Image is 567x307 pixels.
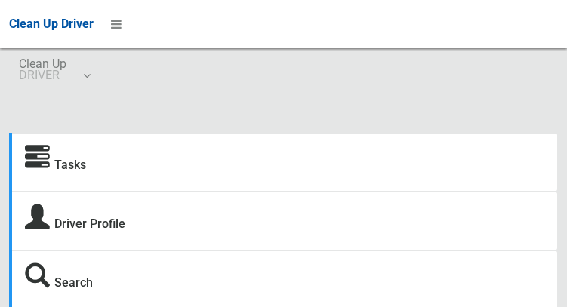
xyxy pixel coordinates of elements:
a: Driver Profile [54,216,125,231]
span: Clean Up Driver [9,17,94,31]
span: Clean Up [19,58,89,81]
small: DRIVER [19,69,66,81]
a: Tasks [54,158,86,172]
a: Clean UpDRIVER [9,48,99,97]
a: Search [54,275,93,290]
a: Clean Up Driver [9,13,94,35]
